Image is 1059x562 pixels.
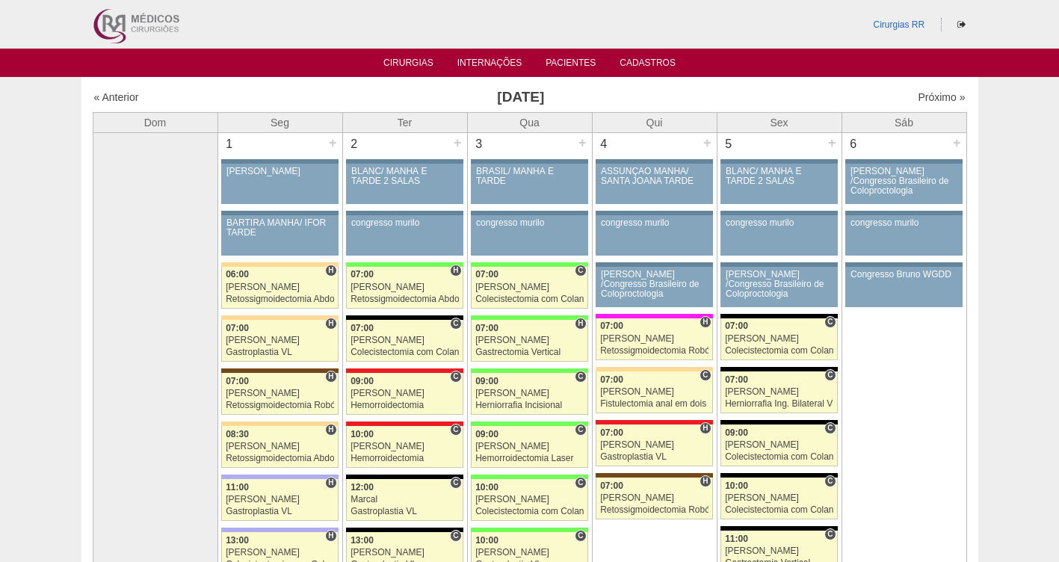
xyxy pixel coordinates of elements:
[475,482,498,492] span: 10:00
[826,133,839,152] div: +
[720,267,837,307] a: [PERSON_NAME] /Congresso Brasileiro de Coloproctologia
[351,389,459,398] div: [PERSON_NAME]
[351,454,459,463] div: Hemorroidectomia
[450,318,461,330] span: Consultório
[351,323,374,333] span: 07:00
[346,373,463,415] a: C 09:00 [PERSON_NAME] Hemorroidectomia
[720,211,837,215] div: Key: Aviso
[720,314,837,318] div: Key: Blanc
[351,482,374,492] span: 12:00
[601,167,708,186] div: ASSUNÇÃO MANHÃ/ SANTA JOANA TARDE
[450,371,461,383] span: Consultório
[351,282,459,292] div: [PERSON_NAME]
[601,218,708,228] div: congresso murilo
[346,164,463,204] a: BLANC/ MANHÃ E TARDE 2 SALAS
[873,19,924,30] a: Cirurgias RR
[720,215,837,256] a: congresso murilo
[226,376,249,386] span: 07:00
[221,315,338,320] div: Key: Bartira
[468,133,491,155] div: 3
[218,133,241,155] div: 1
[600,427,623,438] span: 07:00
[700,369,711,381] span: Consultório
[450,477,461,489] span: Consultório
[346,479,463,521] a: C 12:00 Marcal Gastroplastia VL
[575,477,586,489] span: Consultório
[720,478,837,519] a: C 10:00 [PERSON_NAME] Colecistectomia com Colangiografia VL
[596,262,712,267] div: Key: Aviso
[325,371,336,383] span: Hospital
[221,215,338,256] a: BARTIRA MANHÃ/ IFOR TARDE
[600,321,623,331] span: 07:00
[351,376,374,386] span: 09:00
[226,535,249,546] span: 13:00
[351,495,459,504] div: Marcal
[720,420,837,424] div: Key: Blanc
[471,262,587,267] div: Key: Brasil
[842,133,865,155] div: 6
[475,389,584,398] div: [PERSON_NAME]
[475,282,584,292] div: [PERSON_NAME]
[575,371,586,383] span: Consultório
[600,493,708,503] div: [PERSON_NAME]
[601,270,708,300] div: [PERSON_NAME] /Congresso Brasileiro de Coloproctologia
[720,318,837,360] a: C 07:00 [PERSON_NAME] Colecistectomia com Colangiografia VL
[717,112,842,132] th: Sex
[325,477,336,489] span: Hospital
[725,452,833,462] div: Colecistectomia com Colangiografia VL
[351,218,458,228] div: congresso murilo
[725,546,833,556] div: [PERSON_NAME]
[471,267,587,309] a: C 07:00 [PERSON_NAME] Colecistectomia com Colangiografia VL
[726,218,833,228] div: congresso murilo
[720,262,837,267] div: Key: Aviso
[226,282,334,292] div: [PERSON_NAME]
[346,528,463,532] div: Key: Blanc
[596,367,712,371] div: Key: Bartira
[596,473,712,478] div: Key: Santa Joana
[471,421,587,426] div: Key: Brasil
[596,267,712,307] a: [PERSON_NAME] /Congresso Brasileiro de Coloproctologia
[346,159,463,164] div: Key: Aviso
[343,133,366,155] div: 2
[824,369,836,381] span: Consultório
[226,442,334,451] div: [PERSON_NAME]
[475,294,584,304] div: Colecistectomia com Colangiografia VL
[596,424,712,466] a: H 07:00 [PERSON_NAME] Gastroplastia VL
[226,336,334,345] div: [PERSON_NAME]
[596,159,712,164] div: Key: Aviso
[596,318,712,360] a: H 07:00 [PERSON_NAME] Retossigmoidectomia Robótica
[226,348,334,357] div: Gastroplastia VL
[226,507,334,516] div: Gastroplastia VL
[226,482,249,492] span: 11:00
[596,478,712,519] a: H 07:00 [PERSON_NAME] Retossigmoidectomia Robótica
[226,167,333,176] div: [PERSON_NAME]
[221,421,338,426] div: Key: Bartira
[383,58,433,72] a: Cirurgias
[475,454,584,463] div: Hemorroidectomia Laser
[226,495,334,504] div: [PERSON_NAME]
[596,371,712,413] a: C 07:00 [PERSON_NAME] Fistulectomia anal em dois tempos
[596,420,712,424] div: Key: Assunção
[226,454,334,463] div: Retossigmoidectomia Abdominal VL
[725,440,833,450] div: [PERSON_NAME]
[700,422,711,434] span: Hospital
[303,87,738,108] h3: [DATE]
[720,164,837,204] a: BLANC/ MANHÃ E TARDE 2 SALAS
[325,530,336,542] span: Hospital
[596,215,712,256] a: congresso murilo
[701,133,714,152] div: +
[351,548,459,558] div: [PERSON_NAME]
[450,265,461,277] span: Hospital
[824,475,836,487] span: Consultório
[471,164,587,204] a: BRASIL/ MANHÃ E TARDE
[600,505,708,515] div: Retossigmoidectomia Robótica
[725,374,748,385] span: 07:00
[725,321,748,331] span: 07:00
[450,424,461,436] span: Consultório
[725,334,833,344] div: [PERSON_NAME]
[720,371,837,413] a: C 07:00 [PERSON_NAME] Herniorrafia Ing. Bilateral VL
[226,269,249,280] span: 06:00
[476,218,583,228] div: congresso murilo
[824,528,836,540] span: Consultório
[475,442,584,451] div: [PERSON_NAME]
